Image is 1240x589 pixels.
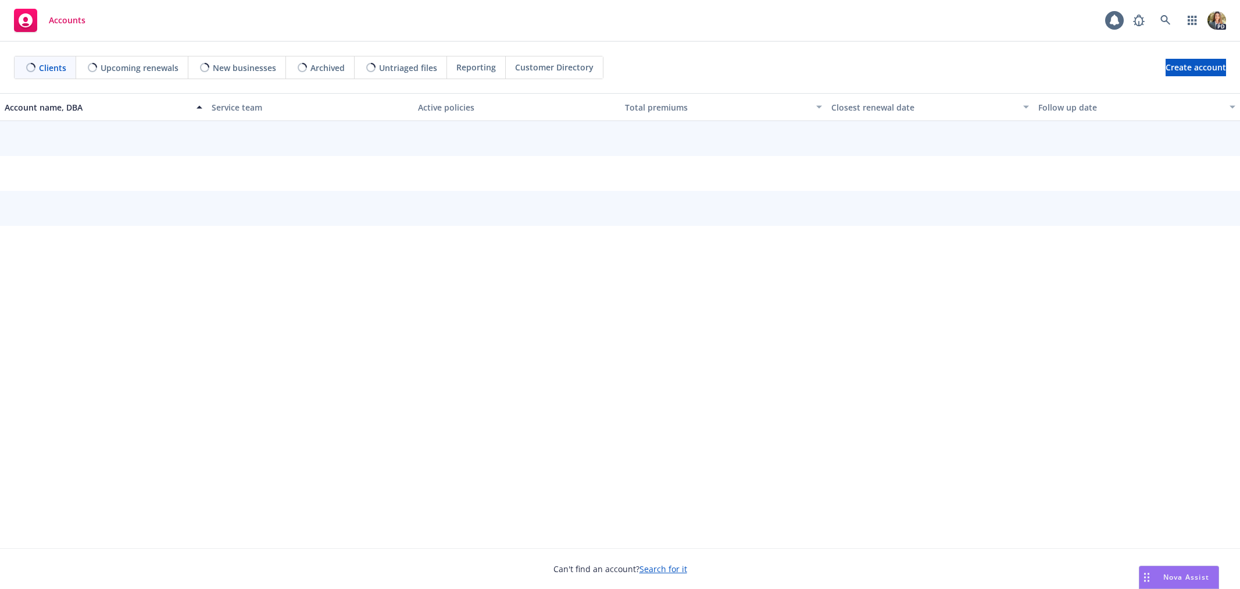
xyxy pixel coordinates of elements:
span: Create account [1166,56,1226,79]
button: Active policies [413,93,620,121]
a: Report a Bug [1127,9,1150,32]
span: New businesses [213,62,276,74]
button: Service team [207,93,414,121]
a: Create account [1166,59,1226,76]
div: Service team [212,101,409,113]
a: Search [1154,9,1177,32]
div: Account name, DBA [5,101,190,113]
span: Accounts [49,16,85,25]
div: Total premiums [625,101,810,113]
span: Customer Directory [515,61,594,73]
span: Upcoming renewals [101,62,178,74]
div: Active policies [418,101,616,113]
button: Total premiums [620,93,827,121]
a: Accounts [9,4,90,37]
span: Can't find an account? [553,563,687,575]
span: Archived [310,62,345,74]
div: Follow up date [1038,101,1223,113]
div: Closest renewal date [831,101,1016,113]
div: Drag to move [1139,566,1154,588]
span: Nova Assist [1163,572,1209,582]
img: photo [1207,11,1226,30]
span: Untriaged files [379,62,437,74]
a: Search for it [639,563,687,574]
span: Reporting [456,61,496,73]
span: Clients [39,62,66,74]
button: Closest renewal date [827,93,1034,121]
button: Nova Assist [1139,566,1219,589]
a: Switch app [1181,9,1204,32]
